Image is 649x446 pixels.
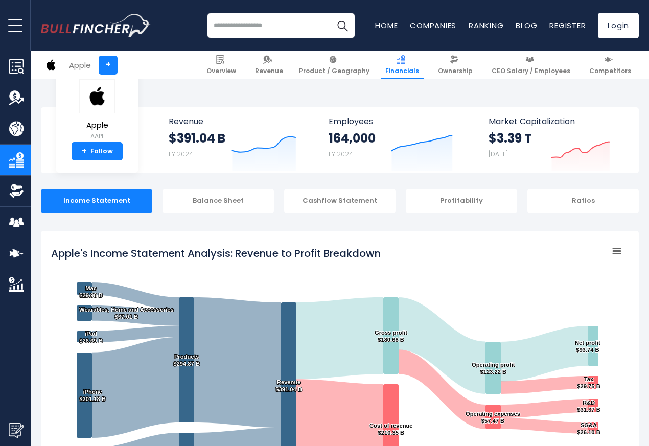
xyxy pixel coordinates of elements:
[487,51,575,79] a: CEO Salary / Employees
[79,285,102,298] text: Mac $29.98 B
[385,67,419,75] span: Financials
[489,130,532,146] strong: $3.39 T
[329,150,353,158] small: FY 2024
[41,14,151,37] a: Go to homepage
[79,79,115,113] img: AAPL logo
[79,389,106,402] text: iPhone $201.18 B
[294,51,374,79] a: Product / Geography
[549,20,586,31] a: Register
[79,307,174,320] text: Wearables, Home and Accessories $37.01 B
[598,13,639,38] a: Login
[299,67,369,75] span: Product / Geography
[329,116,467,126] span: Employees
[406,189,517,213] div: Profitability
[72,142,123,160] a: +Follow
[69,59,91,71] div: Apple
[41,14,151,37] img: bullfincher logo
[330,13,355,38] button: Search
[79,331,102,344] text: iPad $26.69 B
[169,130,225,146] strong: $391.04 B
[255,67,283,75] span: Revenue
[163,189,274,213] div: Balance Sheet
[329,130,376,146] strong: 164,000
[79,79,115,143] a: Apple AAPL
[41,189,152,213] div: Income Statement
[82,147,87,156] strong: +
[577,422,600,435] text: SG&A $26.10 B
[577,400,600,413] text: R&D $31.37 B
[516,20,537,31] a: Blog
[472,362,515,375] text: Operating profit $123.22 B
[284,189,396,213] div: Cashflow Statement
[466,411,520,424] text: Operating expenses $57.47 B
[9,183,24,199] img: Ownership
[433,51,477,79] a: Ownership
[469,20,503,31] a: Ranking
[577,376,600,389] text: Tax $29.75 B
[79,121,115,130] span: Apple
[158,107,318,173] a: Revenue $391.04 B FY 2024
[489,116,628,126] span: Market Capitalization
[41,55,61,75] img: AAPL logo
[169,116,308,126] span: Revenue
[575,340,600,353] text: Net profit $93.74 B
[492,67,570,75] span: CEO Salary / Employees
[169,150,193,158] small: FY 2024
[275,379,302,392] text: Revenue $391.04 B
[438,67,473,75] span: Ownership
[585,51,636,79] a: Competitors
[79,132,115,141] small: AAPL
[99,56,118,75] a: +
[375,330,407,343] text: Gross profit $180.68 B
[202,51,241,79] a: Overview
[381,51,424,79] a: Financials
[589,67,631,75] span: Competitors
[369,422,413,436] text: Cost of revenue $210.35 B
[51,246,381,261] tspan: Apple's Income Statement Analysis: Revenue to Profit Breakdown
[489,150,508,158] small: [DATE]
[318,107,477,173] a: Employees 164,000 FY 2024
[173,354,200,367] text: Products $294.87 B
[410,20,456,31] a: Companies
[250,51,288,79] a: Revenue
[527,189,639,213] div: Ratios
[478,107,638,173] a: Market Capitalization $3.39 T [DATE]
[375,20,398,31] a: Home
[206,67,236,75] span: Overview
